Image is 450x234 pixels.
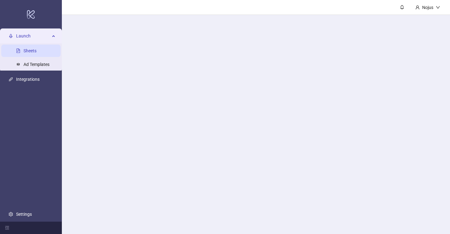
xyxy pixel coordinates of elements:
[9,34,13,38] span: rocket
[24,62,49,67] a: Ad Templates
[24,48,36,53] a: Sheets
[5,226,9,230] span: menu-fold
[415,5,420,10] span: user
[420,4,436,11] div: Nojus
[436,5,440,10] span: down
[16,30,50,42] span: Launch
[16,77,40,82] a: Integrations
[400,5,404,9] span: bell
[16,212,32,217] a: Settings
